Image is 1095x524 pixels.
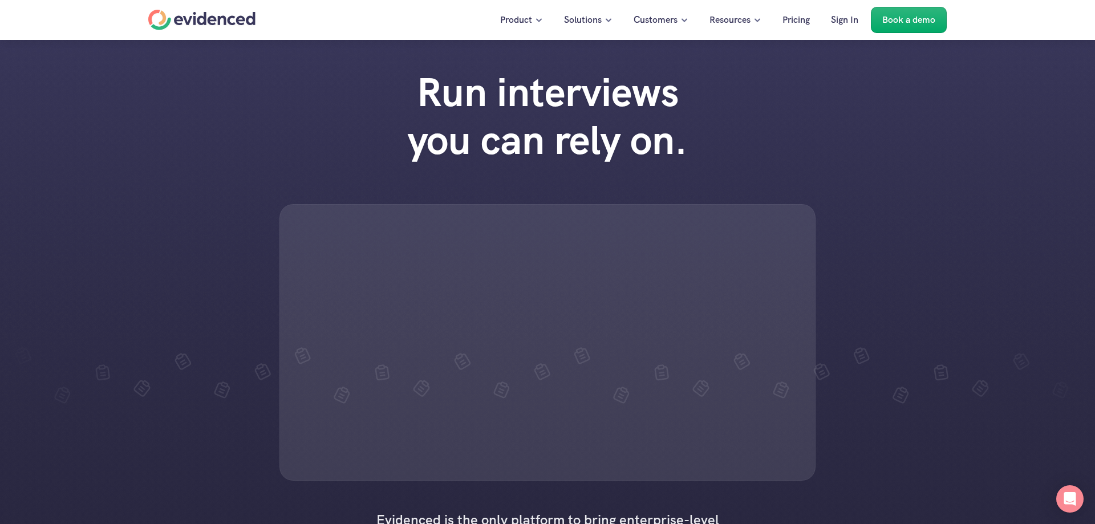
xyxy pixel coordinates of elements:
[822,7,867,33] a: Sign In
[831,13,858,27] p: Sign In
[882,13,935,27] p: Book a demo
[709,13,751,27] p: Resources
[385,68,710,164] h1: Run interviews you can rely on.
[500,13,532,27] p: Product
[634,13,678,27] p: Customers
[871,7,947,33] a: Book a demo
[782,13,810,27] p: Pricing
[148,10,255,30] a: Home
[774,7,818,33] a: Pricing
[564,13,602,27] p: Solutions
[1056,485,1084,513] div: Open Intercom Messenger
